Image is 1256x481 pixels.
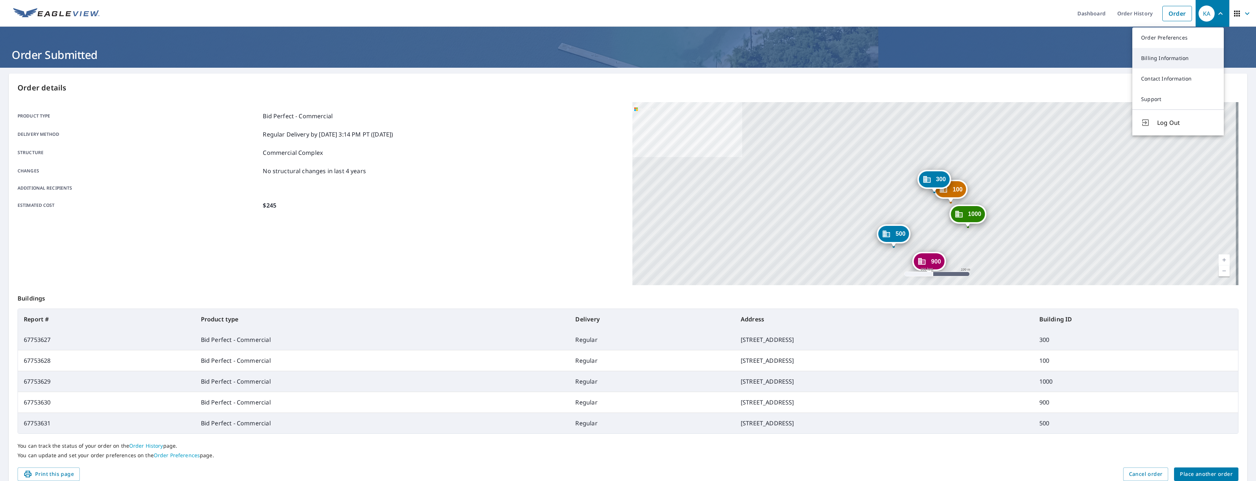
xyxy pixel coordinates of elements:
td: [STREET_ADDRESS] [735,350,1033,371]
button: Place another order [1174,467,1238,481]
a: Order Preferences [1132,27,1224,48]
p: Additional recipients [18,185,260,191]
p: Structure [18,148,260,157]
div: Dropped pin, building 500, Commercial property, 8439 Dorchester Rd North Charleston, SC 29420 [877,224,911,247]
p: No structural changes in last 4 years [263,167,366,175]
td: Regular [569,392,734,413]
img: EV Logo [13,8,100,19]
td: Bid Perfect - Commercial [195,350,570,371]
button: Cancel order [1123,467,1169,481]
a: Order Preferences [154,452,200,459]
td: Bid Perfect - Commercial [195,413,570,433]
p: Buildings [18,285,1238,309]
td: Bid Perfect - Commercial [195,329,570,350]
td: 900 [1033,392,1238,413]
div: Dropped pin, building 1000, Commercial property, 8439 Dorchester Rd North Charleston, SC 29420 [949,205,986,227]
p: Bid Perfect - Commercial [263,112,333,120]
button: Print this page [18,467,80,481]
td: Regular [569,350,734,371]
p: Commercial Complex [263,148,323,157]
td: 67753631 [18,413,195,433]
a: Current Level 17, Zoom In [1219,254,1230,265]
td: Bid Perfect - Commercial [195,371,570,392]
td: 67753627 [18,329,195,350]
p: Regular Delivery by [DATE] 3:14 PM PT ([DATE]) [263,130,393,139]
a: Support [1132,89,1224,109]
a: Contact Information [1132,68,1224,89]
span: 1000 [968,211,981,217]
a: Current Level 17, Zoom Out [1219,265,1230,276]
td: [STREET_ADDRESS] [735,371,1033,392]
td: 500 [1033,413,1238,433]
td: 67753629 [18,371,195,392]
span: 900 [931,259,941,264]
th: Building ID [1033,309,1238,329]
td: 300 [1033,329,1238,350]
div: Dropped pin, building 300, Commercial property, 8439 Dorchester Rd North Charleston, SC 29420 [917,170,951,193]
span: 500 [896,231,905,236]
div: Dropped pin, building 900, Commercial property, 8439 Dorchester Rd North Charleston, SC 29420 [912,252,946,275]
td: 1000 [1033,371,1238,392]
p: Order details [18,82,1238,93]
p: You can update and set your order preferences on the page. [18,452,1238,459]
td: 67753630 [18,392,195,413]
div: KA [1199,5,1215,22]
a: Order History [129,442,163,449]
p: $245 [263,201,276,210]
p: Changes [18,167,260,175]
th: Product type [195,309,570,329]
p: You can track the status of your order on the page. [18,443,1238,449]
span: Log Out [1157,118,1215,127]
span: 300 [936,176,946,182]
th: Address [735,309,1033,329]
td: [STREET_ADDRESS] [735,329,1033,350]
h1: Order Submitted [9,47,1247,62]
td: [STREET_ADDRESS] [735,413,1033,433]
td: [STREET_ADDRESS] [735,392,1033,413]
td: Regular [569,413,734,433]
td: Regular [569,371,734,392]
th: Delivery [569,309,734,329]
td: Regular [569,329,734,350]
p: Delivery method [18,130,260,139]
a: Billing Information [1132,48,1224,68]
td: 67753628 [18,350,195,371]
a: Order [1162,6,1192,21]
td: 100 [1033,350,1238,371]
span: 100 [953,187,962,192]
td: Bid Perfect - Commercial [195,392,570,413]
p: Product type [18,112,260,120]
span: Place another order [1180,470,1233,479]
th: Report # [18,309,195,329]
span: Cancel order [1129,470,1163,479]
button: Log Out [1132,109,1224,135]
p: Estimated cost [18,201,260,210]
span: Print this page [23,470,74,479]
